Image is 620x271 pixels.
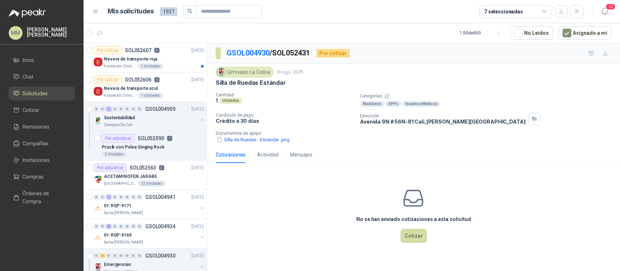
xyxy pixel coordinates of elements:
[131,195,136,200] div: 0
[108,6,154,17] h1: Mis solicitudes
[84,131,207,160] a: Por adjudicarSOL0525901Prusik con Polea Singing Rock2 Unidades
[167,136,172,141] p: 1
[191,164,204,171] p: [DATE]
[216,67,273,78] div: Gimnasio La Colina
[100,224,105,229] div: 0
[94,87,102,96] img: Company Logo
[9,187,75,208] a: Órdenes de Compra
[104,173,157,180] p: ACETAMINOFEN JARABE
[9,137,75,150] a: Compañías
[356,215,471,223] h3: No se han enviado cotizaciones a esta solicitud
[112,195,118,200] div: 0
[104,261,131,268] p: Emergencias
[84,72,207,102] a: Por cotizarSOL0526060[DATE] Company LogoNevera de transporte azulFundación Clínica Shaio1 Unidades
[605,3,616,10] span: 13
[106,224,112,229] div: 6
[227,49,270,57] a: GSOL004930
[106,253,112,258] div: 0
[125,48,151,53] p: SOL052607
[125,107,130,112] div: 0
[145,107,175,112] p: GSOL004959
[104,122,133,128] p: Zoologico De Cali
[94,224,99,229] div: 0
[145,224,175,229] p: GSOL004934
[216,131,617,136] p: Documentos de apoyo
[191,106,204,113] p: [DATE]
[154,48,159,53] p: 2
[137,195,142,200] div: 0
[94,105,205,128] a: 0 0 1 0 0 0 0 0 GSOL004959[DATE] Company LogoSustentabilidadZoologico De Cali
[145,253,175,258] p: GSOL004930
[94,204,102,213] img: Company Logo
[138,181,165,187] div: 12 Unidades
[459,27,504,39] div: 1 - 50 de 800
[559,26,611,40] button: Asignado a mi
[104,181,137,187] p: [GEOGRAPHIC_DATA]
[401,229,427,243] button: Cotizar
[138,136,164,141] p: SOL052590
[160,7,177,16] span: 1937
[94,163,127,172] div: Por adjudicar
[130,165,156,170] p: SOL052563
[216,118,354,124] p: Crédito a 30 días
[104,239,143,245] p: Santa [PERSON_NAME]
[84,43,207,72] a: Por cotizarSOL0526072[DATE] Company LogoNevera de transporte rojaFundación Clínica Shaio1 Unidades
[118,195,124,200] div: 0
[191,194,204,201] p: [DATE]
[191,253,204,259] p: [DATE]
[23,73,33,81] span: Chat
[159,165,164,170] p: 2
[9,87,75,100] a: Solicitudes
[23,123,49,131] span: Remisiones
[23,189,68,205] span: Órdenes de Compra
[112,224,118,229] div: 0
[125,253,130,258] div: 0
[100,253,105,258] div: 3
[23,156,50,164] span: Invitaciones
[94,75,122,84] div: Por cotizar
[106,107,112,112] div: 1
[131,224,136,229] div: 0
[216,113,354,118] p: Condición de pago
[154,77,159,82] p: 0
[125,224,130,229] div: 0
[131,253,136,258] div: 0
[257,151,279,159] div: Actividad
[191,47,204,54] p: [DATE]
[598,5,611,18] button: 13
[23,106,39,114] span: Cotizar
[290,151,312,159] div: Mensajes
[100,195,105,200] div: 0
[112,253,118,258] div: 0
[104,56,157,63] p: Nevera de transporte roja
[104,114,135,121] p: Sustentabilidad
[112,107,118,112] div: 0
[216,151,246,159] div: Cotizaciones
[484,8,523,16] div: 7 seleccionadas
[191,223,204,230] p: [DATE]
[23,173,44,181] span: Compras
[9,170,75,184] a: Compras
[104,93,137,99] p: Fundación Clínica Shaio
[102,151,127,157] div: 2 Unidades
[219,98,242,104] div: Unidades
[216,92,354,97] p: Cantidad
[94,222,205,245] a: 0 0 6 0 0 0 0 0 GSOL004934[DATE] Company Logo01-RQP-9169Santa [PERSON_NAME]
[216,136,290,143] button: Silla de Ruedas - Estandar .png
[9,120,75,134] a: Remisiones
[94,253,99,258] div: 0
[118,224,124,229] div: 0
[191,76,204,83] p: [DATE]
[104,63,137,69] p: Fundación Clínica Shaio
[276,69,303,76] p: 19 ago, 2025
[386,101,401,107] div: EPPs
[9,9,46,17] img: Logo peakr
[118,253,124,258] div: 0
[94,193,205,216] a: 0 0 1 0 0 0 0 0 GSOL004941[DATE] Company Logo01-RQP-9171Santa [PERSON_NAME]
[125,77,151,82] p: SOL052606
[102,144,165,151] p: Prusik con Polea Singing Rock
[102,134,135,143] div: Por adjudicar
[9,70,75,84] a: Chat
[23,56,34,64] span: Inicio
[104,203,131,209] p: 01-RQP-9171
